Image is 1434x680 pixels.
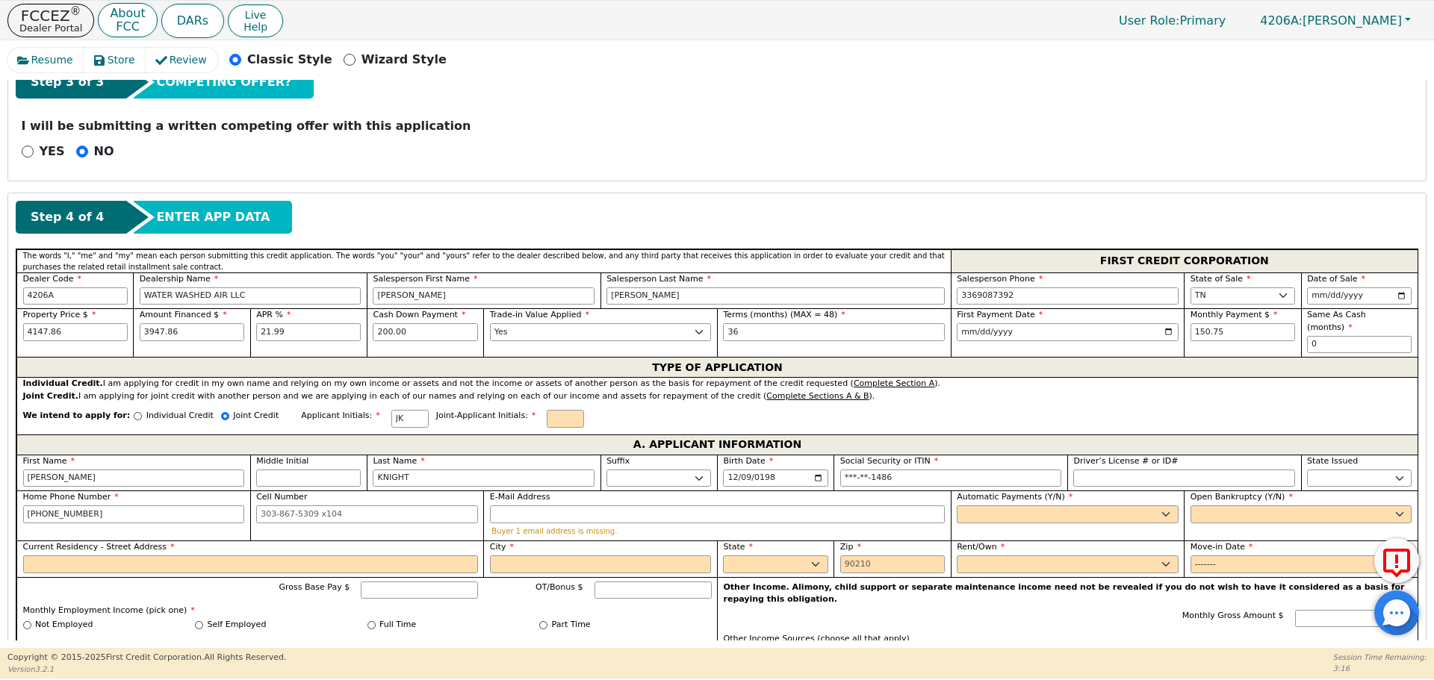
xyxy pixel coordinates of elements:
button: FCCEZ®Dealer Portal [7,4,94,37]
span: COMPETING OFFER? [156,73,291,91]
u: Complete Section A [854,378,934,388]
button: DARs [161,4,224,38]
input: YYYY-MM-DD [957,323,1179,341]
p: I will be submitting a written competing offer with this application [22,117,1413,135]
span: Current Residency - Street Address [23,542,175,552]
div: The words "I," "me" and "my" mean each person submitting this credit application. The words "you"... [16,249,951,272]
span: APR % [256,310,291,319]
span: Review [170,52,207,68]
label: Not Employed [35,619,93,631]
span: [PERSON_NAME] [1260,13,1402,28]
span: TYPE OF APPLICATION [652,358,783,377]
label: Temp - (or temp agency) [35,640,137,652]
p: Other Income Sources (choose all that apply) [724,633,1412,646]
p: Monthly Employment Income (pick one) [23,605,712,617]
p: FCC [110,21,145,33]
label: Part Time [552,619,591,631]
span: E-Mail Address [490,492,550,502]
p: Buyer 1 email address is missing. [491,527,943,535]
span: Property Price $ [23,310,96,319]
span: Birth Date [723,456,773,466]
span: Last Name [373,456,424,466]
button: Store [84,48,146,72]
span: Live [243,9,267,21]
span: State Issued [1307,456,1358,466]
div: I am applying for credit in my own name and relying on my own income or assets and not the income... [23,378,1412,390]
button: Resume [7,48,84,72]
p: Wizard Style [361,51,447,69]
span: We intend to apply for: [23,410,131,434]
span: Move-in Date [1191,542,1253,552]
input: Hint: 150.75 [1191,323,1295,341]
u: Complete Sections A & B [766,391,869,401]
strong: Joint Credit. [23,391,78,401]
span: OT/Bonus $ [536,582,583,592]
p: Copyright © 2015- 2025 First Credit Corporation. [7,652,286,664]
p: Version 3.2.1 [7,664,286,675]
button: AboutFCC [98,3,157,38]
span: First Payment Date [957,310,1043,319]
span: Joint-Applicant Initials: [436,411,536,420]
label: Self Employed [208,619,267,631]
span: First Name [23,456,75,466]
span: FIRST CREDIT CORPORATION [1100,252,1269,271]
span: Dealer Code [23,274,81,284]
span: Store [108,52,135,68]
label: Seasonal [208,640,245,652]
span: Terms (months) (MAX = 48) [723,310,837,319]
span: Salesperson Last Name [606,274,711,284]
span: ENTER APP DATA [156,208,270,226]
input: 303-867-5309 x104 [256,505,478,523]
input: 0 [1307,336,1412,354]
span: Suffix [606,456,630,466]
sup: ® [70,4,81,18]
span: Automatic Payments (Y/N) [957,492,1073,502]
span: Middle Initial [256,456,308,466]
span: Cell Number [256,492,307,502]
p: 3:16 [1333,663,1427,674]
span: Gross Base Pay $ [279,582,350,592]
label: Military [379,640,410,652]
input: xx.xx% [256,323,361,341]
input: 303-867-5309 x104 [957,287,1179,305]
p: Dealer Portal [19,23,82,33]
button: LiveHelp [228,4,283,37]
span: Cash Down Payment [373,310,465,319]
span: Same As Cash (months) [1307,310,1366,332]
button: 4206A:[PERSON_NAME] [1244,9,1427,32]
span: Resume [31,52,73,68]
span: Rent/Own [957,542,1005,552]
span: Driver’s License # or ID# [1073,456,1178,466]
p: Individual Credit [146,410,214,422]
span: Date of Sale [1307,274,1365,284]
span: A. APPLICANT INFORMATION [633,435,801,455]
input: YYYY-MM-DD [1307,287,1412,305]
span: City [490,542,514,552]
input: 000-00-0000 [840,470,1062,487]
a: User Role:Primary [1104,6,1241,35]
p: NO [94,143,114,160]
span: Zip [840,542,861,552]
span: Social Security or ITIN [840,456,938,466]
span: State of Sale [1191,274,1251,284]
strong: Individual Credit. [23,378,103,388]
p: Session Time Remaining: [1333,652,1427,663]
span: Monthly Gross Amount $ [1182,611,1284,620]
span: Monthly Payment $ [1191,310,1278,319]
span: Dealership Name [140,274,219,284]
span: Open Bankruptcy (Y/N) [1191,492,1293,502]
p: Classic Style [247,51,332,69]
button: Report Error to FCC [1374,538,1419,583]
p: FCCEZ [19,8,82,23]
span: Home Phone Number [23,492,119,502]
p: About [110,7,145,19]
button: Review [146,48,218,72]
span: User Role : [1119,13,1179,28]
label: Other [552,640,575,652]
span: Salesperson First Name [373,274,477,284]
